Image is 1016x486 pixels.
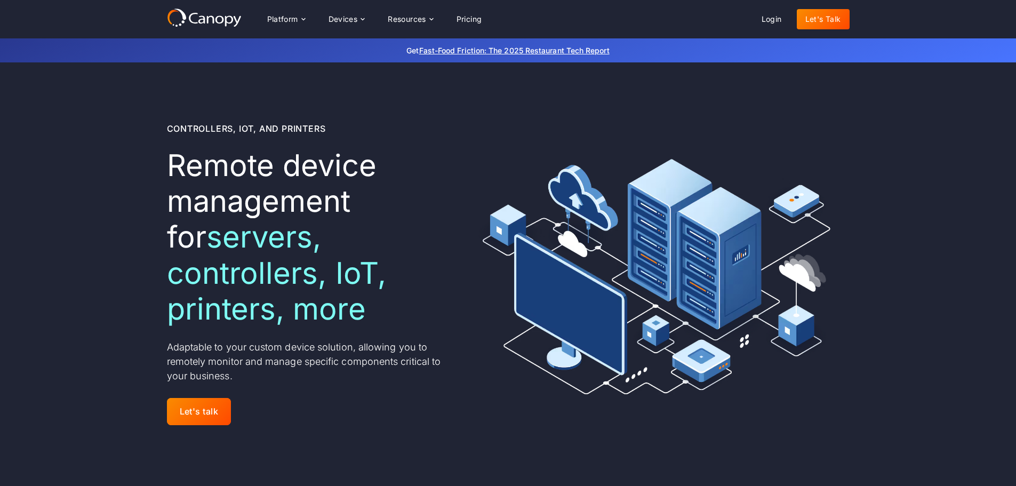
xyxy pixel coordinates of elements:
a: Pricing [448,9,491,29]
div: Resources [388,15,426,23]
div: Devices [320,9,373,30]
div: Controllers, IoT, and Printers [167,122,326,135]
p: Get [247,45,770,56]
span: servers, controllers, IoT, printers, more [167,219,386,326]
h1: Remote device management for [167,148,457,327]
div: Resources [379,9,441,30]
a: Login [753,9,790,29]
a: Fast-Food Friction: The 2025 Restaurant Tech Report [419,46,610,55]
div: Platform [267,15,298,23]
a: Let's talk [167,398,231,425]
div: Platform [259,9,314,30]
a: Let's Talk [797,9,850,29]
div: Let's talk [180,407,219,417]
p: Adaptable to your custom device solution, allowing you to remotely monitor and manage specific co... [167,340,457,383]
div: Devices [329,15,358,23]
